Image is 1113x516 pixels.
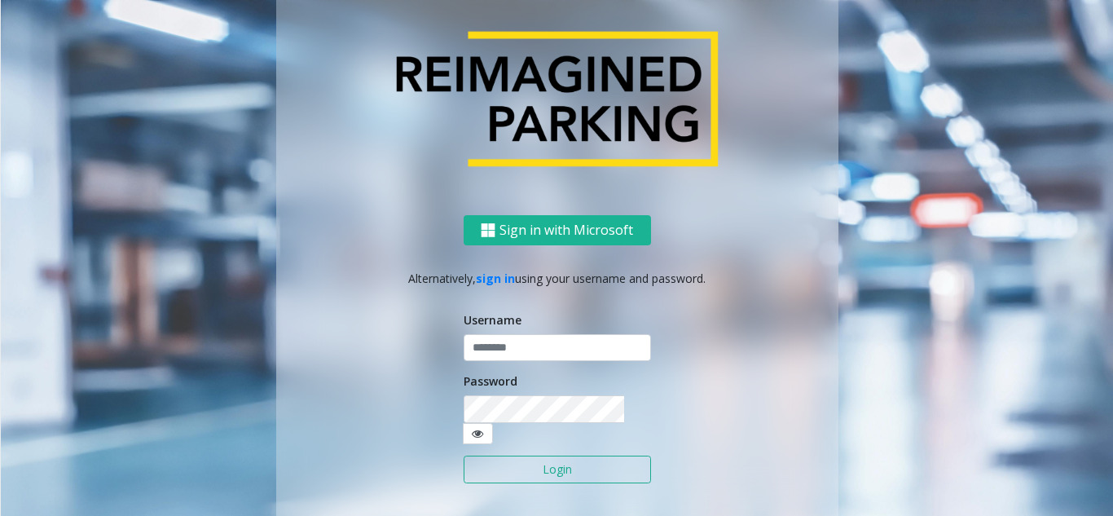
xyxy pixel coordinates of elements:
[464,373,517,390] label: Password
[464,215,651,245] button: Sign in with Microsoft
[464,311,521,329] label: Username
[476,271,515,286] a: sign in
[464,456,651,483] button: Login
[293,270,822,287] p: Alternatively, using your username and password.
